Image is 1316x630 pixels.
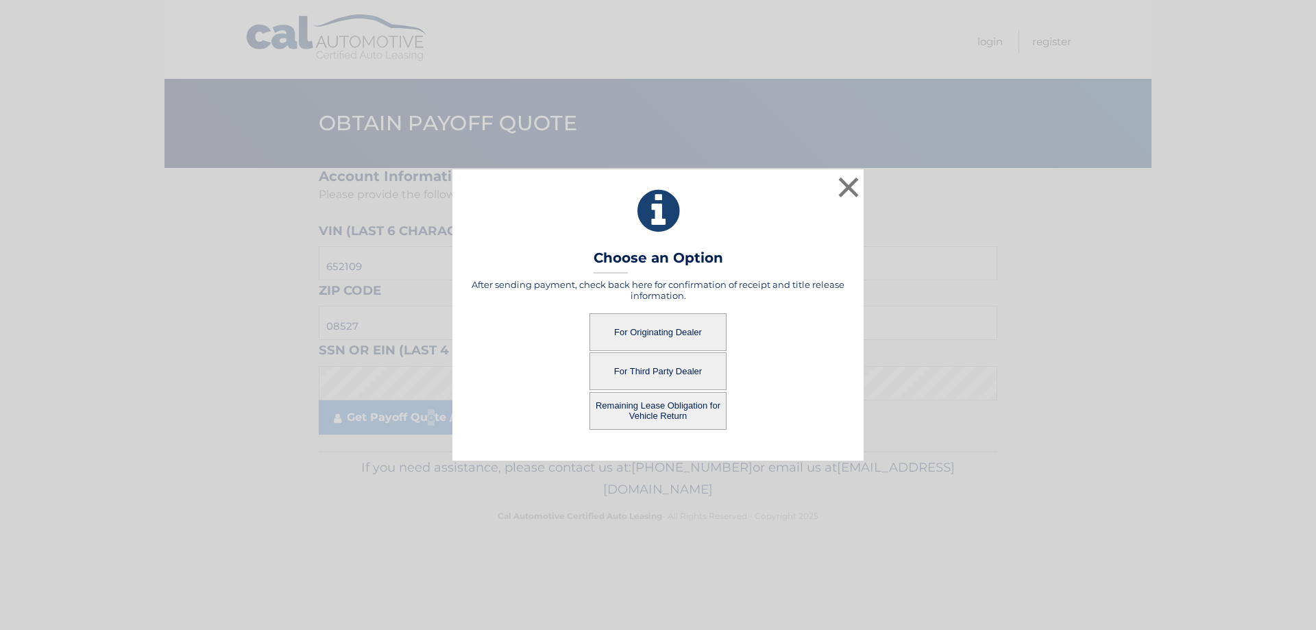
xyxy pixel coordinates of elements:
button: For Third Party Dealer [589,352,727,390]
h3: Choose an Option [594,250,723,274]
button: Remaining Lease Obligation for Vehicle Return [589,392,727,430]
h5: After sending payment, check back here for confirmation of receipt and title release information. [470,279,846,301]
button: For Originating Dealer [589,313,727,351]
button: × [835,173,862,201]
